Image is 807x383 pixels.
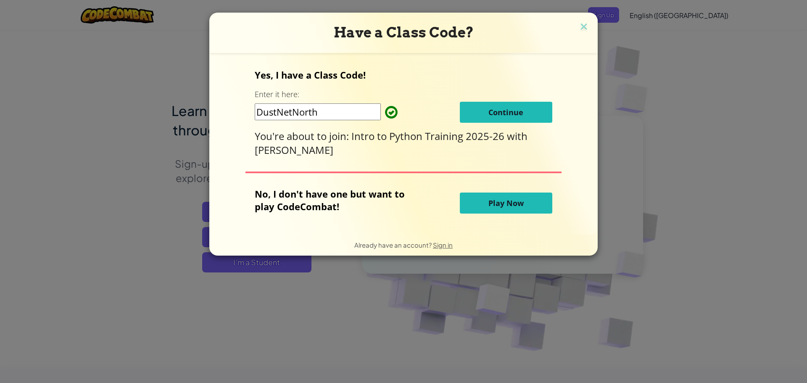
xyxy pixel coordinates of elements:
span: with [507,129,527,143]
button: Play Now [460,193,552,214]
span: Have a Class Code? [334,24,474,41]
a: Sign in [433,241,453,249]
button: Continue [460,102,552,123]
span: Already have an account? [354,241,433,249]
span: Continue [488,107,523,117]
p: Yes, I have a Class Code! [255,69,552,81]
label: Enter it here: [255,89,299,100]
span: Play Now [488,198,524,208]
p: No, I don't have one but want to play CodeCombat! [255,188,417,213]
span: Intro to Python Training 2025-26 [351,129,507,143]
span: You're about to join: [255,129,351,143]
img: close icon [578,21,589,34]
span: [PERSON_NAME] [255,143,333,157]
